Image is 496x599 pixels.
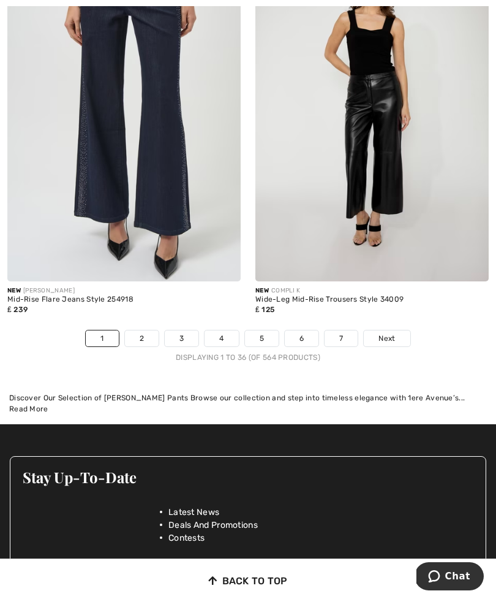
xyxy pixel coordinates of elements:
div: Wide-Leg Mid-Rise Trousers Style 34009 [255,296,489,304]
a: Next [364,330,410,346]
a: 5 [245,330,279,346]
a: 1 [86,330,118,346]
span: Read More [9,405,48,413]
span: ₤ 239 [7,305,28,314]
a: 3 [165,330,198,346]
div: Mid-Rise Flare Jeans Style 254918 [7,296,241,304]
a: 2 [125,330,159,346]
a: 7 [325,330,358,346]
div: Discover Our Selection of [PERSON_NAME] Pants Browse our collection and step into timeless elegan... [9,392,487,403]
span: Deals And Promotions [168,519,258,532]
span: New [7,287,21,294]
span: Latest News [168,506,219,519]
iframe: Opens a widget where you can chat to one of our agents [416,562,484,593]
div: COMPLI K [255,286,489,296]
a: 4 [205,330,238,346]
span: New [255,287,269,294]
h3: Stay Up-To-Date [23,469,473,485]
a: 6 [285,330,318,346]
span: Next [378,333,395,344]
input: Your E-mail Address [23,555,473,583]
span: ₤ 125 [255,305,274,314]
span: Contests [168,532,205,544]
div: [PERSON_NAME] [7,286,241,296]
